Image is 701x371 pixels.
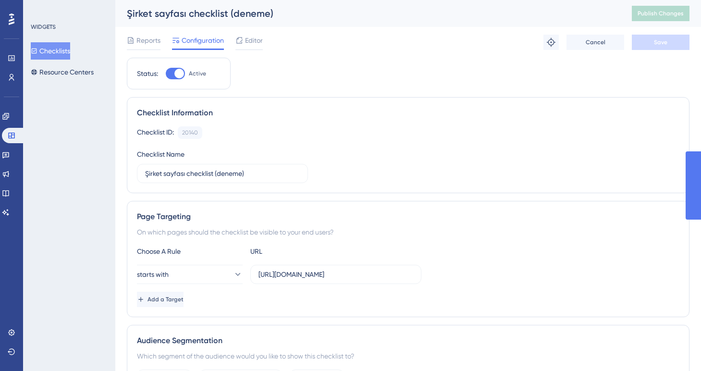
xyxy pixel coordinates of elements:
[31,42,70,60] button: Checklists
[258,269,413,280] input: yourwebsite.com/path
[250,246,356,257] div: URL
[136,35,160,46] span: Reports
[638,10,684,17] span: Publish Changes
[137,350,679,362] div: Which segment of the audience would you like to show this checklist to?
[137,211,679,223] div: Page Targeting
[586,38,605,46] span: Cancel
[137,335,679,346] div: Audience Segmentation
[31,23,56,31] div: WIDGETS
[137,269,169,280] span: starts with
[137,148,184,160] div: Checklist Name
[137,292,184,307] button: Add a Target
[148,296,184,303] span: Add a Target
[661,333,689,362] iframe: UserGuiding AI Assistant Launcher
[566,35,624,50] button: Cancel
[137,68,158,79] div: Status:
[137,107,679,119] div: Checklist Information
[245,35,263,46] span: Editor
[137,226,679,238] div: On which pages should the checklist be visible to your end users?
[632,6,689,21] button: Publish Changes
[137,246,243,257] div: Choose A Rule
[137,126,174,139] div: Checklist ID:
[145,168,300,179] input: Type your Checklist name
[189,70,206,77] span: Active
[654,38,667,46] span: Save
[31,63,94,81] button: Resource Centers
[137,265,243,284] button: starts with
[632,35,689,50] button: Save
[127,7,608,20] div: Şirket sayfası checklist (deneme)
[182,35,224,46] span: Configuration
[182,129,198,136] div: 20140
